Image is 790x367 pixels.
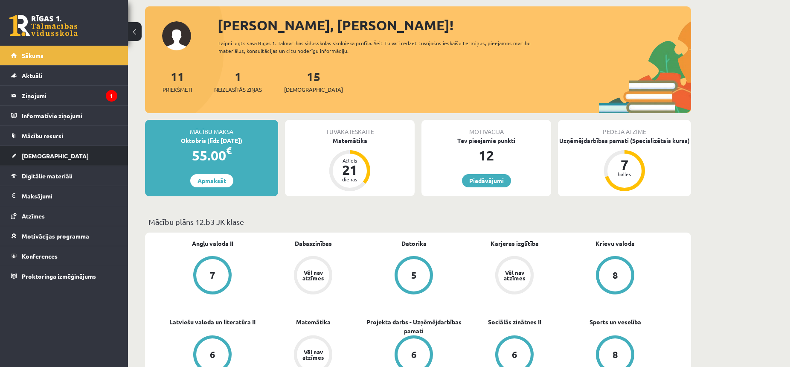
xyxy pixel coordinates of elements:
a: Digitālie materiāli [11,166,117,186]
p: Mācību plāns 12.b3 JK klase [148,216,688,227]
a: Matemātika Atlicis 21 dienas [285,136,415,192]
a: Latviešu valoda un literatūra II [169,317,256,326]
div: balles [612,172,637,177]
div: 6 [210,350,215,359]
a: 8 [565,256,665,296]
span: Sākums [22,52,44,59]
a: Atzīmes [11,206,117,226]
a: Aktuāli [11,66,117,85]
a: Angļu valoda II [192,239,233,248]
div: Motivācija [421,120,551,136]
a: Rīgas 1. Tālmācības vidusskola [9,15,78,36]
a: Dabaszinības [295,239,332,248]
a: Sports un veselība [590,317,641,326]
div: 55.00 [145,145,278,166]
div: dienas [337,177,363,182]
span: Mācību resursi [22,132,63,140]
div: Mācību maksa [145,120,278,136]
span: Priekšmeti [163,85,192,94]
div: 6 [512,350,517,359]
a: Sākums [11,46,117,65]
a: Krievu valoda [595,239,635,248]
a: Uzņēmējdarbības pamati (Specializētais kurss) 7 balles [558,136,691,192]
div: 21 [337,163,363,177]
a: Matemātika [296,317,331,326]
a: 15[DEMOGRAPHIC_DATA] [284,69,343,94]
i: 1 [106,90,117,102]
a: Proktoringa izmēģinājums [11,266,117,286]
div: 12 [421,145,551,166]
a: Informatīvie ziņojumi [11,106,117,125]
a: Projekta darbs - Uzņēmējdarbības pamati [363,317,464,335]
a: Sociālās zinātnes II [488,317,541,326]
span: Proktoringa izmēģinājums [22,272,96,280]
div: Tuvākā ieskaite [285,120,415,136]
div: Uzņēmējdarbības pamati (Specializētais kurss) [558,136,691,145]
a: Mācību resursi [11,126,117,146]
a: 7 [162,256,263,296]
div: Pēdējā atzīme [558,120,691,136]
a: Piedāvājumi [462,174,511,187]
div: 7 [210,271,215,280]
div: Oktobris (līdz [DATE]) [145,136,278,145]
span: [DEMOGRAPHIC_DATA] [22,152,89,160]
a: Vēl nav atzīmes [464,256,565,296]
a: 11Priekšmeti [163,69,192,94]
a: Maksājumi [11,186,117,206]
a: Motivācijas programma [11,226,117,246]
span: Atzīmes [22,212,45,220]
span: Neizlasītās ziņas [214,85,262,94]
div: 7 [612,158,637,172]
a: Konferences [11,246,117,266]
a: Ziņojumi1 [11,86,117,105]
a: Karjeras izglītība [491,239,539,248]
a: [DEMOGRAPHIC_DATA] [11,146,117,166]
div: Vēl nav atzīmes [301,349,325,360]
a: Vēl nav atzīmes [263,256,363,296]
a: 1Neizlasītās ziņas [214,69,262,94]
legend: Maksājumi [22,186,117,206]
div: 8 [613,271,618,280]
div: Atlicis [337,158,363,163]
div: Laipni lūgts savā Rīgas 1. Tālmācības vidusskolas skolnieka profilā. Šeit Tu vari redzēt tuvojošo... [218,39,546,55]
span: Motivācijas programma [22,232,89,240]
div: Matemātika [285,136,415,145]
div: Vēl nav atzīmes [301,270,325,281]
div: 6 [411,350,417,359]
span: [DEMOGRAPHIC_DATA] [284,85,343,94]
span: Digitālie materiāli [22,172,73,180]
a: Datorika [401,239,427,248]
span: Konferences [22,252,58,260]
div: [PERSON_NAME], [PERSON_NAME]! [218,15,691,35]
a: Apmaksāt [190,174,233,187]
div: Tev pieejamie punkti [421,136,551,145]
div: 8 [613,350,618,359]
a: 5 [363,256,464,296]
legend: Informatīvie ziņojumi [22,106,117,125]
div: Vēl nav atzīmes [502,270,526,281]
span: € [226,144,232,157]
span: Aktuāli [22,72,42,79]
legend: Ziņojumi [22,86,117,105]
div: 5 [411,271,417,280]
